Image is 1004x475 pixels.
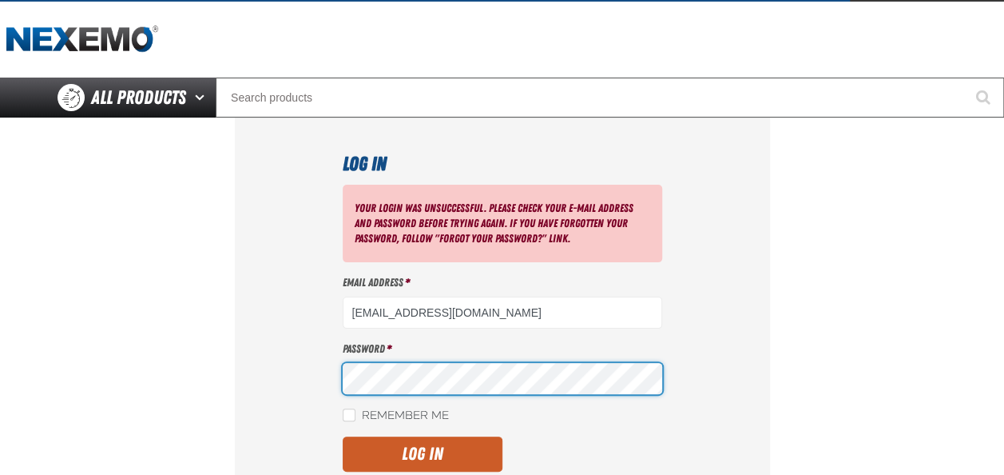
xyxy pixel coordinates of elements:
[189,78,216,118] button: Open All Products pages
[343,341,662,357] label: Password
[343,275,662,290] label: Email Address
[343,437,502,472] button: Log In
[343,409,355,421] input: Remember Me
[91,83,186,112] span: All Products
[343,185,662,262] div: Your login was unsuccessful. Please check your e-mail address and password before trying again. I...
[6,26,158,54] img: Nexemo logo
[343,150,662,178] h1: Log In
[343,409,449,424] label: Remember Me
[964,78,1004,118] button: Start Searching
[216,78,1004,118] input: Search
[6,26,158,54] a: Home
